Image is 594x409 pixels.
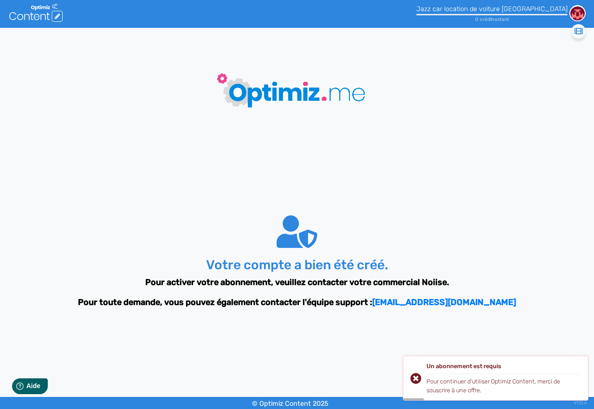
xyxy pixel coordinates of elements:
[426,377,579,395] div: Pour continuer d'utiliser Optimiz Content, merci de souscrire à une offre.
[372,297,516,307] a: [EMAIL_ADDRESS][DOMAIN_NAME]
[26,296,568,309] p: Pour toute demande, vous pouvez également contacter l'équipe support :
[426,362,579,374] div: Un abonnement est requis
[26,276,568,289] p: Pour activer votre abonnement, veuillez contacter votre commercial Noiise.
[569,5,586,21] img: 43782bcd1b32f47c0b348aa0dd8aef7e
[574,397,587,409] div: V1.13.6
[475,16,509,22] small: 0 crédit restant
[26,257,568,273] h3: Votre compte a bien été créé.
[416,5,568,13] div: Jazz car location de voiture [GEOGRAPHIC_DATA]
[193,50,401,129] img: loader-big-blue.gif
[252,400,329,408] small: © Optimiz Content 2025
